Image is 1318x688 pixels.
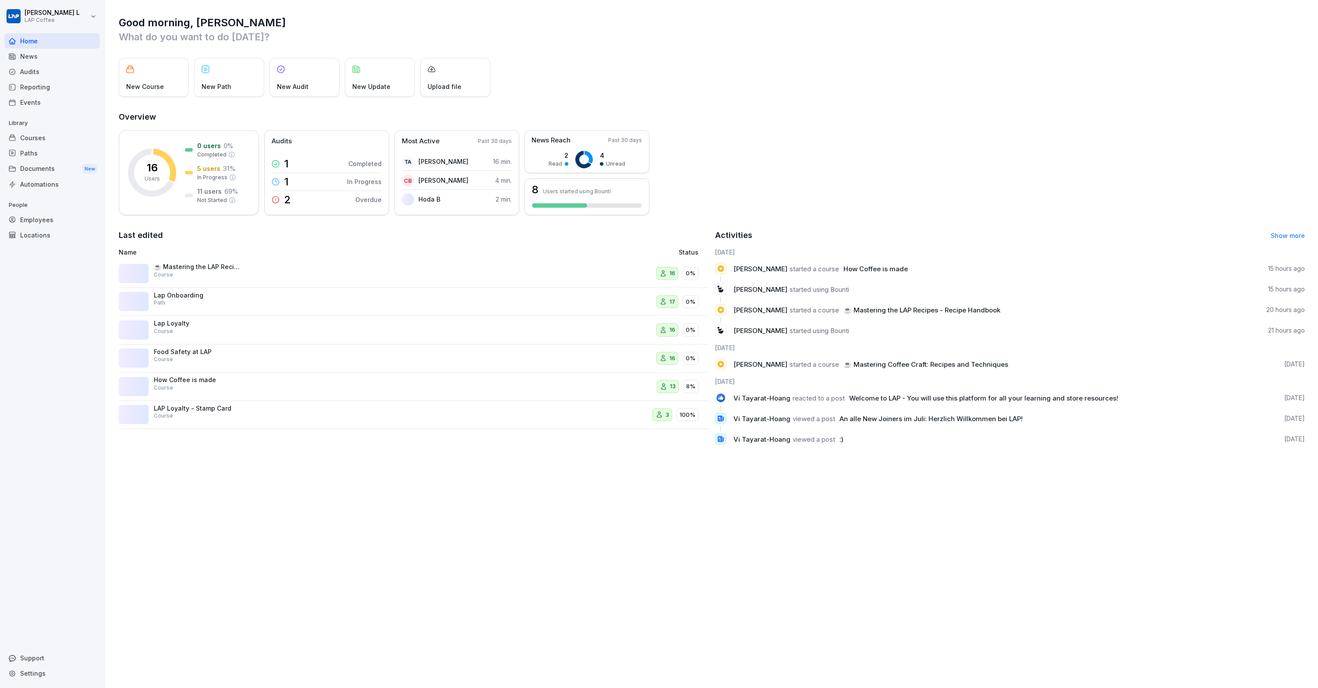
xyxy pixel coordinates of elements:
a: DocumentsNew [4,161,100,177]
a: LAP Loyalty - Stamp CardCourse3100% [119,401,709,429]
p: [PERSON_NAME] L [25,9,80,17]
p: 16 [670,269,675,278]
div: News [4,49,100,64]
p: 100% [680,411,695,419]
p: Users started using Bounti [543,188,611,195]
p: 13 [670,382,676,391]
p: 31 % [223,164,235,173]
a: Show more [1271,232,1305,239]
p: 15 hours ago [1268,264,1305,273]
p: News Reach [531,135,570,145]
span: [PERSON_NAME] [733,306,787,314]
p: 20 hours ago [1266,305,1305,314]
p: LAP Coffee [25,17,80,23]
span: [PERSON_NAME] [733,326,787,335]
p: Overdue [355,195,382,204]
p: 3 [666,411,669,419]
span: started a course [790,360,839,369]
span: Vi Tayarat-Hoang [733,435,790,443]
a: Reporting [4,79,100,95]
p: New Path [202,82,231,91]
a: ☕ Mastering the LAP Recipes - Recipe HandbookCourse160% [119,259,709,288]
a: Automations [4,177,100,192]
a: Lap LoyaltyCourse160% [119,316,709,344]
p: New Course [126,82,164,91]
p: Status [679,248,698,257]
h3: 8 [532,184,539,195]
p: 0% [686,326,695,334]
p: 11 users [197,187,222,196]
a: Food Safety at LAPCourse160% [119,344,709,373]
p: 21 hours ago [1268,326,1305,335]
p: Course [154,384,173,392]
p: New Update [352,82,390,91]
h6: [DATE] [715,343,1305,352]
p: [DATE] [1284,435,1305,443]
span: An alle New Joiners im Juli: Herzlich Willkommen bei LAP! [840,415,1023,423]
p: Audits [272,136,292,146]
p: Upload file [428,82,461,91]
div: Audits [4,64,100,79]
p: 4 min. [495,176,512,185]
span: [PERSON_NAME] [733,360,787,369]
h2: Activities [715,229,752,241]
p: Unread [606,160,625,168]
span: Vi Tayarat-Hoang [733,415,790,423]
p: 1 [284,159,289,169]
span: :) [840,435,843,443]
p: New Audit [277,82,308,91]
h6: [DATE] [715,377,1305,386]
p: Course [154,355,173,363]
p: 16 [670,354,675,363]
p: 16 min. [493,157,512,166]
p: Library [4,116,100,130]
span: Welcome to LAP - You will use this platform for all your learning and store resources! [849,394,1118,402]
p: People [4,198,100,212]
a: Lap OnboardingPath170% [119,288,709,316]
p: Most Active [402,136,439,146]
p: Course [154,271,173,279]
p: How Coffee is made [154,376,241,384]
p: 69 % [224,187,238,196]
a: Paths [4,145,100,161]
p: [DATE] [1284,360,1305,369]
p: Not Started [197,196,227,204]
p: 16 [147,163,158,173]
h2: Last edited [119,229,709,241]
p: Name [119,248,498,257]
span: started using Bounti [790,326,849,335]
span: How Coffee is made [843,265,908,273]
a: Locations [4,227,100,243]
a: Home [4,33,100,49]
p: 16 [670,326,675,334]
p: 0 % [223,141,233,150]
p: What do you want to do [DATE]? [119,30,1305,44]
span: started a course [790,265,839,273]
a: Events [4,95,100,110]
span: [PERSON_NAME] [733,285,787,294]
a: Courses [4,130,100,145]
span: viewed a post [793,435,835,443]
p: 8% [686,382,695,391]
div: Settings [4,666,100,681]
a: Employees [4,212,100,227]
p: Completed [348,159,382,168]
p: LAP Loyalty - Stamp Card [154,404,241,412]
div: TA [402,156,414,168]
h2: Overview [119,111,1305,123]
p: 0% [686,354,695,363]
span: Vi Tayarat-Hoang [733,394,790,402]
p: 15 hours ago [1268,285,1305,294]
p: Course [154,327,173,335]
p: Course [154,412,173,420]
span: started using Bounti [790,285,849,294]
p: 2 min. [496,195,512,204]
p: Path [154,299,165,307]
p: Lap Onboarding [154,291,241,299]
span: ☕ Mastering the LAP Recipes - Recipe Handbook [843,306,1000,314]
